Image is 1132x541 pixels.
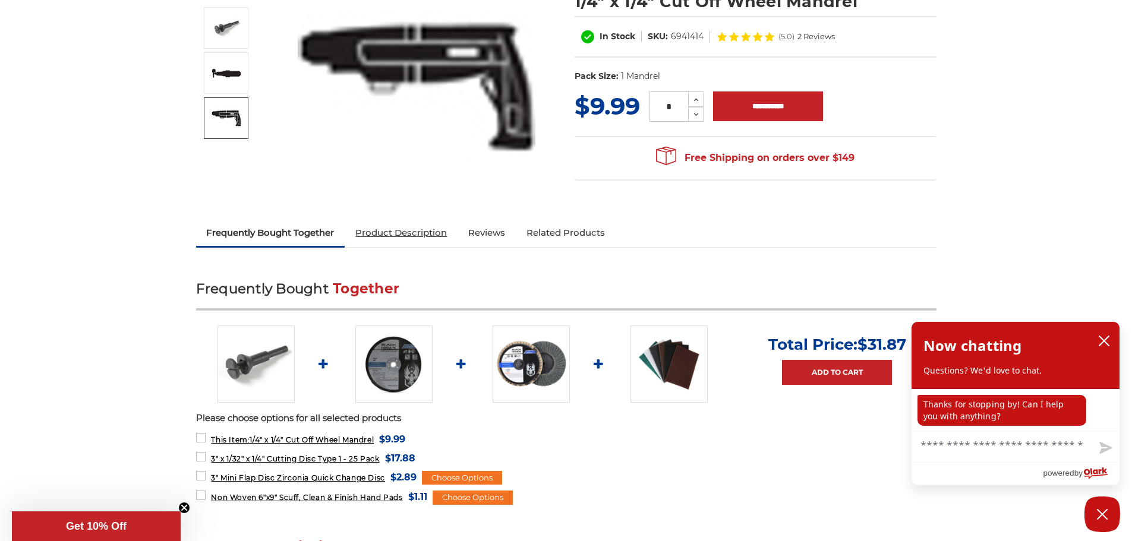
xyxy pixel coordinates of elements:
[390,469,417,485] span: $2.89
[768,335,906,354] p: Total Price:
[211,454,379,463] span: 3" x 1/32" x 1/4" Cutting Disc Type 1 - 25 Pack
[422,471,502,485] div: Choose Options
[917,395,1086,426] p: Thanks for stopping by! Can I help you with anything?
[458,220,516,246] a: Reviews
[212,64,241,83] img: Mandrel can be used on a Die Grinder
[1095,332,1114,350] button: close chatbox
[178,502,190,514] button: Close teaser
[211,435,374,444] span: 1/4" x 1/4" Cut Off Wheel Mandrel
[1043,466,1074,480] span: powered
[212,109,241,128] img: Mandrel can be used on a Power Drill
[217,325,295,403] img: 1/4" inch x 1/4" inch mandrel
[911,321,1120,485] div: olark chatbox
[1084,496,1120,532] button: Close Chatbox
[379,431,405,447] span: $9.99
[298,10,535,163] img: 1/4" inch x 1/4" inch mandrel
[1090,435,1120,462] button: Send message
[516,220,616,246] a: Related Products
[600,31,635,42] span: In Stock
[575,70,619,83] dt: Pack Size:
[196,220,345,246] a: Frequently Bought Together
[671,30,704,43] dd: 6941414
[857,335,906,354] span: $31.87
[797,33,835,40] span: 2 Reviews
[212,13,241,43] img: 1/4" inch x 1/4" inch mandrel
[196,280,329,297] span: Frequently Bought
[912,389,1120,431] div: chat
[211,473,384,482] span: 3" Mini Flap Disc Zirconia Quick Change Disc
[408,489,427,505] span: $1.11
[1074,466,1083,480] span: by
[923,365,1108,377] p: Questions? We'd love to chat.
[433,491,513,505] div: Choose Options
[345,220,458,246] a: Product Description
[12,511,181,541] div: Get 10% OffClose teaser
[656,146,854,170] span: Free Shipping on orders over $149
[621,70,660,83] dd: 1 Mandrel
[923,334,1021,357] h2: Now chatting
[575,91,640,121] span: $9.99
[211,435,250,444] strong: This Item:
[648,30,668,43] dt: SKU:
[211,493,402,502] span: Non Woven 6"x9" Scuff, Clean & Finish Hand Pads
[778,33,794,40] span: (5.0)
[385,450,415,466] span: $17.88
[782,360,892,385] a: Add to Cart
[66,520,127,532] span: Get 10% Off
[333,280,399,297] span: Together
[1043,463,1120,485] a: Powered by Olark
[196,412,936,425] p: Please choose options for all selected products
